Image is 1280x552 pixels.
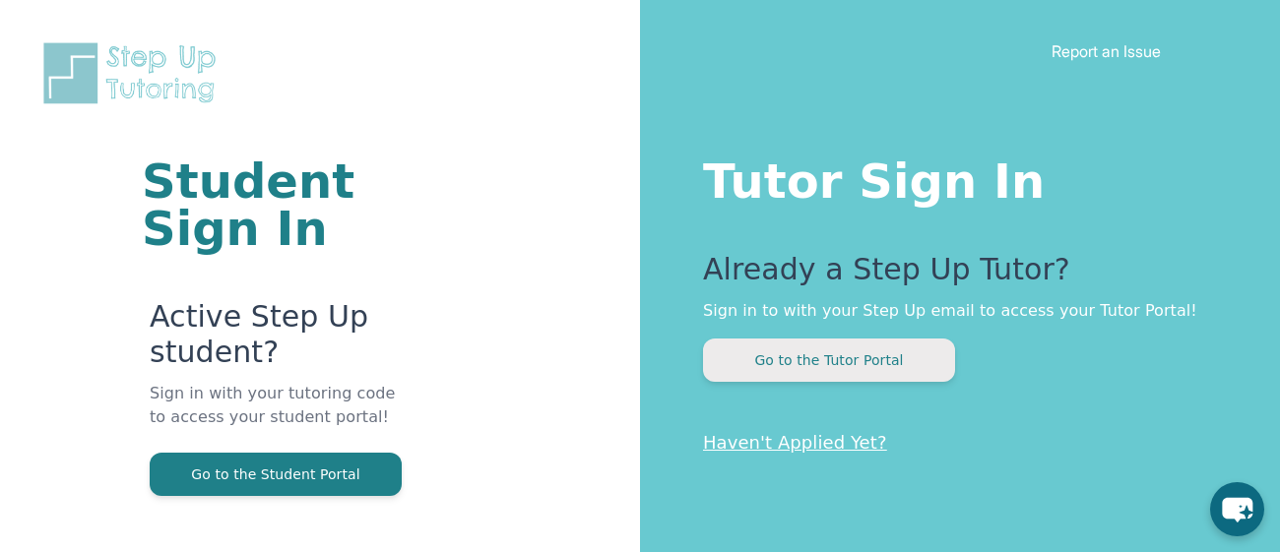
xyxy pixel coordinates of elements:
p: Already a Step Up Tutor? [703,252,1201,299]
p: Sign in to with your Step Up email to access your Tutor Portal! [703,299,1201,323]
button: chat-button [1210,482,1264,536]
h1: Tutor Sign In [703,150,1201,205]
img: Step Up Tutoring horizontal logo [39,39,228,107]
h1: Student Sign In [142,157,404,252]
a: Haven't Applied Yet? [703,432,887,453]
button: Go to the Tutor Portal [703,338,955,382]
p: Active Step Up student? [150,299,404,382]
button: Go to the Student Portal [150,453,402,496]
a: Go to the Student Portal [150,464,402,483]
a: Report an Issue [1052,41,1161,61]
p: Sign in with your tutoring code to access your student portal! [150,382,404,453]
a: Go to the Tutor Portal [703,350,955,369]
